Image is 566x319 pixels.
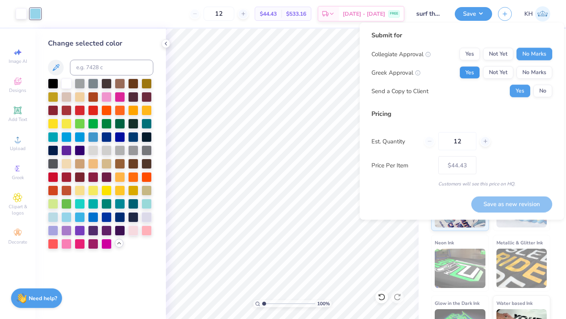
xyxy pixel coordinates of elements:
span: Greek [12,174,24,181]
label: Price Per Item [371,161,432,170]
div: Customers will see this price on HQ. [371,180,552,187]
span: Add Text [8,116,27,123]
input: – – [438,132,476,150]
button: No Marks [516,48,552,60]
div: Collegiate Approval [371,49,431,59]
span: Designs [9,87,26,93]
span: FREE [390,11,398,16]
input: e.g. 7428 c [70,60,153,75]
div: Send a Copy to Client [371,86,428,95]
span: $533.16 [286,10,306,18]
div: Change selected color [48,38,153,49]
span: Glow in the Dark Ink [435,299,480,307]
label: Est. Quantity [371,137,418,146]
div: Pricing [371,109,552,119]
div: Submit for [371,31,552,40]
span: KH [524,9,533,18]
strong: Need help? [29,295,57,302]
span: Clipart & logos [4,203,31,216]
img: Kayley Harris [535,6,550,22]
div: Greek Approval [371,68,421,77]
button: Yes [459,66,480,79]
span: [DATE] - [DATE] [343,10,385,18]
button: Not Yet [483,66,513,79]
img: Neon Ink [435,249,485,288]
button: Save [455,7,492,21]
span: Upload [10,145,26,152]
a: KH [524,6,550,22]
span: Water based Ink [496,299,533,307]
button: Yes [459,48,480,60]
button: Yes [510,85,530,97]
input: Untitled Design [410,6,449,22]
span: Neon Ink [435,238,454,247]
span: Image AI [9,58,27,64]
button: No [533,85,552,97]
input: – – [204,7,234,21]
img: Metallic & Glitter Ink [496,249,547,288]
span: 100 % [317,300,330,307]
span: Decorate [8,239,27,245]
button: No Marks [516,66,552,79]
span: $44.43 [260,10,277,18]
button: Not Yet [483,48,513,60]
span: Metallic & Glitter Ink [496,238,543,247]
